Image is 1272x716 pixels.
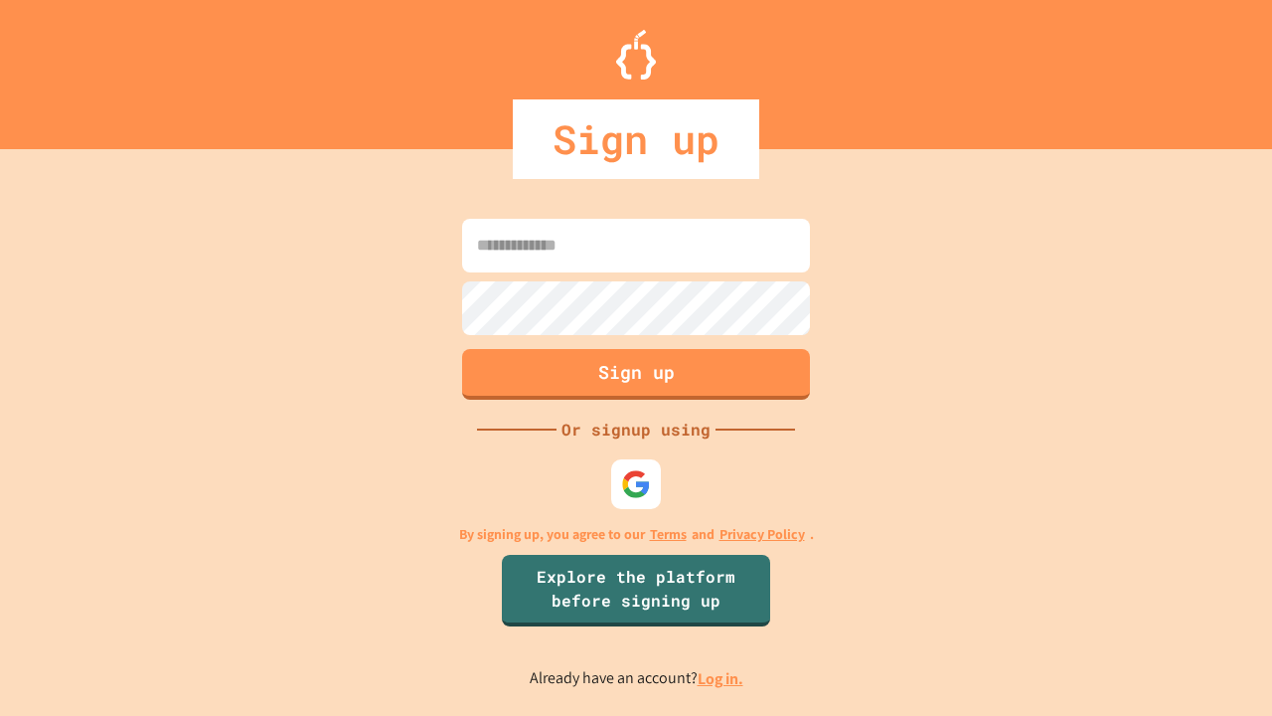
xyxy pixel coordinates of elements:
[502,555,770,626] a: Explore the platform before signing up
[698,668,743,689] a: Log in.
[462,349,810,400] button: Sign up
[621,469,651,499] img: google-icon.svg
[719,524,805,545] a: Privacy Policy
[459,524,814,545] p: By signing up, you agree to our and .
[513,99,759,179] div: Sign up
[556,418,715,442] div: Or signup using
[650,524,687,545] a: Terms
[616,30,656,80] img: Logo.svg
[530,666,743,691] p: Already have an account?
